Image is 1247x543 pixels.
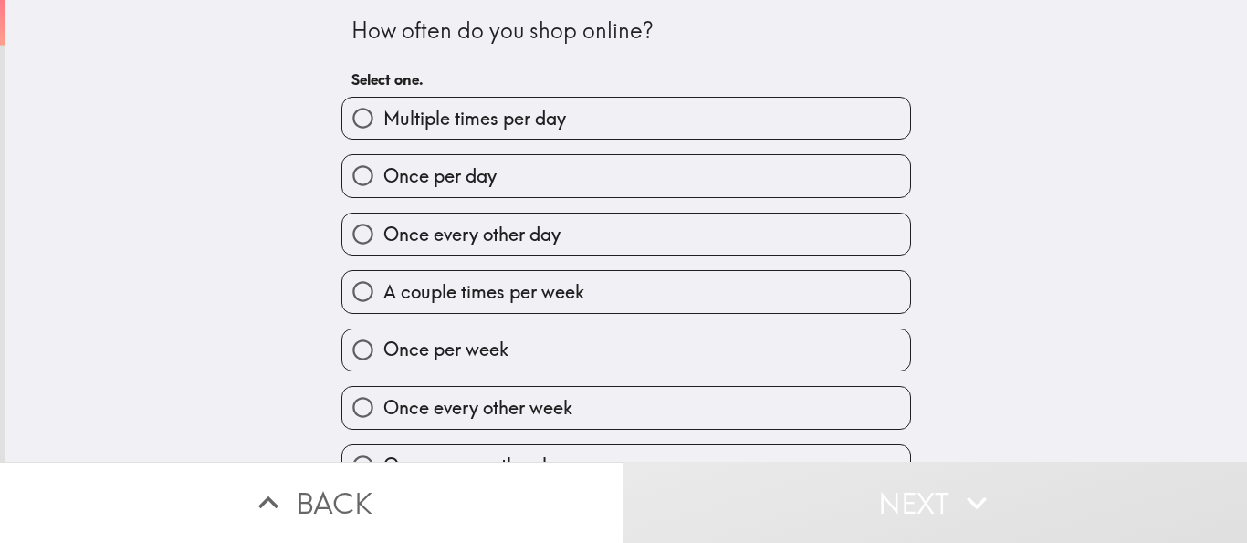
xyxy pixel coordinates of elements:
h6: Select one. [351,69,901,89]
button: Once every other week [342,387,910,428]
span: Once every other week [383,395,572,421]
div: How often do you shop online? [351,16,901,47]
button: Once per day [342,155,910,196]
span: Once every other day [383,222,561,247]
span: A couple times per week [383,279,584,305]
button: Once every other day [342,214,910,255]
span: Once per day [383,163,497,189]
button: Once per month or less [342,445,910,486]
button: Multiple times per day [342,98,910,139]
span: Once per week [383,337,508,362]
button: Once per week [342,329,910,371]
span: Once per month or less [383,453,573,478]
button: A couple times per week [342,271,910,312]
button: Next [623,462,1247,543]
span: Multiple times per day [383,106,566,131]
